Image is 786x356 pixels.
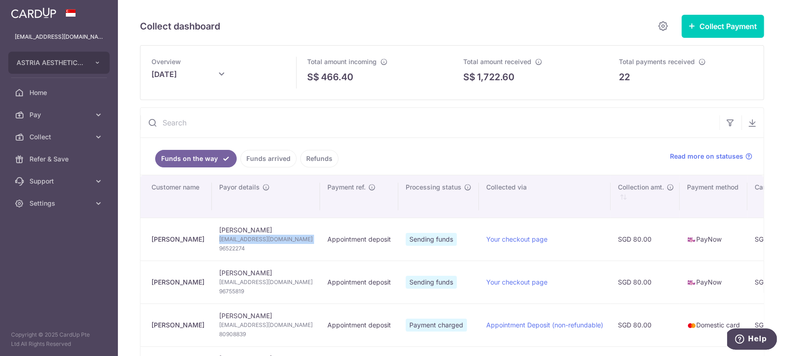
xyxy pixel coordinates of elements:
[611,175,680,218] th: Collection amt. : activate to sort column ascending
[29,154,90,164] span: Refer & Save
[151,235,204,244] div: [PERSON_NAME]
[479,175,611,218] th: Collected via
[300,150,338,167] a: Refunds
[398,175,479,218] th: Processing status
[320,218,398,261] td: Appointment deposit
[307,58,377,65] span: Total amount incoming
[212,303,320,346] td: [PERSON_NAME]
[611,218,680,261] td: SGD 80.00
[619,70,630,84] p: 22
[486,321,603,329] a: Appointment Deposit (non-refundable)
[406,276,457,289] span: Sending funds
[212,218,320,261] td: [PERSON_NAME]
[406,233,457,246] span: Sending funds
[486,235,547,243] a: Your checkout page
[219,183,260,192] span: Payor details
[680,303,747,346] td: Domestic card
[151,320,204,330] div: [PERSON_NAME]
[15,32,103,42] p: [EMAIL_ADDRESS][DOMAIN_NAME]
[29,199,90,208] span: Settings
[670,152,752,161] a: Read more on statuses
[151,278,204,287] div: [PERSON_NAME]
[680,175,747,218] th: Payment method
[611,261,680,303] td: SGD 80.00
[219,287,313,296] span: 96755819
[219,244,313,253] span: 96522274
[151,58,181,65] span: Overview
[212,261,320,303] td: [PERSON_NAME]
[680,261,747,303] td: PayNow
[687,321,696,330] img: mastercard-sm-87a3fd1e0bddd137fecb07648320f44c262e2538e7db6024463105ddbc961eb2.png
[140,175,212,218] th: Customer name
[687,235,696,244] img: paynow-md-4fe65508ce96feda548756c5ee0e473c78d4820b8ea51387c6e4ad89e58a5e61.png
[140,108,719,137] input: Search
[29,132,90,142] span: Collect
[687,278,696,287] img: paynow-md-4fe65508ce96feda548756c5ee0e473c78d4820b8ea51387c6e4ad89e58a5e61.png
[327,183,366,192] span: Payment ref.
[17,58,85,67] span: ASTRIA AESTHETICS PTE. LTD.
[29,110,90,119] span: Pay
[321,70,353,84] p: 466.40
[21,6,40,15] span: Help
[406,319,467,332] span: Payment charged
[670,152,743,161] span: Read more on statuses
[8,52,110,74] button: ASTRIA AESTHETICS PTE. LTD.
[611,303,680,346] td: SGD 80.00
[477,70,514,84] p: 1,722.60
[240,150,297,167] a: Funds arrived
[727,328,777,351] iframe: Opens a widget where you can find more information
[320,261,398,303] td: Appointment deposit
[307,70,319,84] span: S$
[219,330,313,339] span: 80908839
[618,183,664,192] span: Collection amt.
[320,303,398,346] td: Appointment deposit
[155,150,237,167] a: Funds on the way
[486,278,547,286] a: Your checkout page
[219,320,313,330] span: [EMAIL_ADDRESS][DOMAIN_NAME]
[29,88,90,97] span: Home
[212,175,320,218] th: Payor details
[219,235,313,244] span: [EMAIL_ADDRESS][DOMAIN_NAME]
[619,58,695,65] span: Total payments received
[463,58,531,65] span: Total amount received
[680,218,747,261] td: PayNow
[11,7,56,18] img: CardUp
[140,19,220,34] h5: Collect dashboard
[681,15,764,38] button: Collect Payment
[320,175,398,218] th: Payment ref.
[463,70,475,84] span: S$
[406,183,461,192] span: Processing status
[29,177,90,186] span: Support
[219,278,313,287] span: [EMAIL_ADDRESS][DOMAIN_NAME]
